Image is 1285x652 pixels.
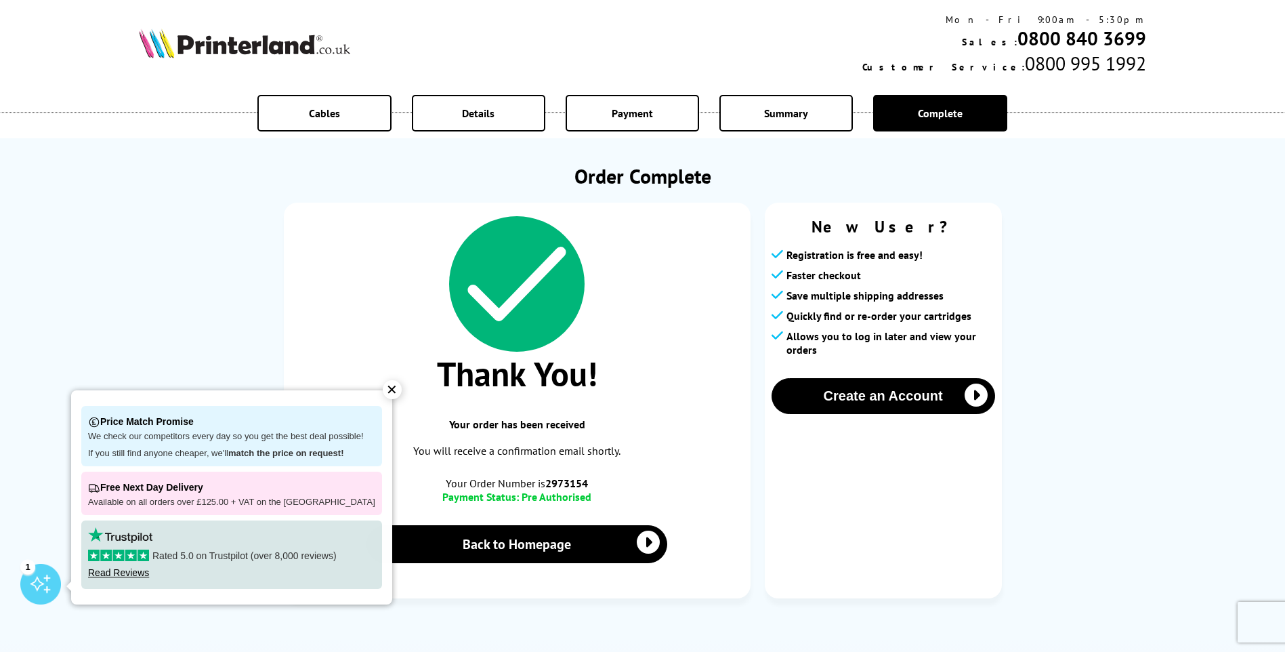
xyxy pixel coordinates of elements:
[297,476,737,490] span: Your Order Number is
[284,163,1002,189] h1: Order Complete
[88,550,375,562] p: Rated 5.0 on Trustpilot (over 8,000 reviews)
[786,248,923,262] span: Registration is free and easy!
[786,329,995,356] span: Allows you to log in later and view your orders
[88,478,375,497] p: Free Next Day Delivery
[786,268,861,282] span: Faster checkout
[862,61,1025,73] span: Customer Service:
[962,36,1017,48] span: Sales:
[88,550,149,561] img: stars-5.svg
[918,106,963,120] span: Complete
[88,431,375,443] p: We check our competitors every day so you get the best deal possible!
[786,309,971,323] span: Quickly find or re-order your cartridges
[366,525,668,563] a: Back to Homepage
[772,378,995,414] button: Create an Account
[297,442,737,460] p: You will receive a confirmation email shortly.
[522,490,591,504] span: Pre Authorised
[297,417,737,431] span: Your order has been received
[612,106,653,120] span: Payment
[309,106,340,120] span: Cables
[786,289,944,302] span: Save multiple shipping addresses
[442,490,519,504] span: Payment Status:
[462,106,494,120] span: Details
[545,476,588,490] b: 2973154
[862,14,1146,26] div: Mon - Fri 9:00am - 5:30pm
[88,413,375,431] p: Price Match Promise
[764,106,808,120] span: Summary
[88,527,152,543] img: trustpilot rating
[383,380,402,399] div: ✕
[1017,26,1146,51] a: 0800 840 3699
[88,567,149,578] a: Read Reviews
[1025,51,1146,76] span: 0800 995 1992
[228,448,343,458] strong: match the price on request!
[88,448,375,460] p: If you still find anyone cheaper, we'll
[139,28,350,58] img: Printerland Logo
[20,559,35,574] div: 1
[297,352,737,396] span: Thank You!
[772,216,995,237] span: New User?
[88,497,375,508] p: Available on all orders over £125.00 + VAT on the [GEOGRAPHIC_DATA]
